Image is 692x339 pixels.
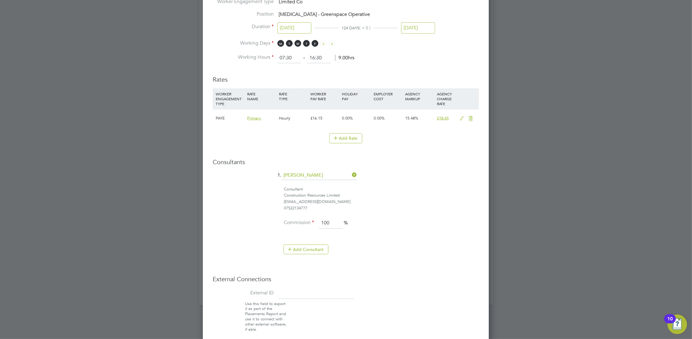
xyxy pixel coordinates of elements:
[435,88,456,109] div: AGENCY CHARGE RATE
[246,88,277,104] div: RATE NAME
[335,55,354,61] span: 9.00hrs
[372,88,404,104] div: EMPLOYER COST
[303,40,310,47] span: T
[309,109,340,127] div: £16.15
[667,319,673,327] div: 10
[309,88,340,104] div: WORKER PAY RATE
[295,40,301,47] span: W
[277,88,309,104] div: RATE TYPE
[284,245,328,254] button: Add Consultant
[213,171,479,186] li: 1.
[344,220,348,226] span: %
[213,40,274,46] label: Working Days
[213,54,274,61] label: Working Hours
[277,40,284,47] span: M
[213,24,274,30] label: Duration
[329,133,362,143] button: Add Rate
[284,219,314,226] label: Commission
[437,116,449,121] span: £18.65
[284,199,479,205] div: [EMAIL_ADDRESS][DOMAIN_NAME]
[341,88,372,104] div: HOLIDAY PAY
[312,40,318,47] span: F
[359,25,371,31] span: ( + 0 )
[281,171,357,180] input: Search for...
[286,40,293,47] span: T
[279,11,370,17] span: [MEDICAL_DATA] - Greenspace Operative
[342,116,353,121] span: 0.00%
[307,53,331,64] input: 17:00
[342,25,359,31] span: 124 DAYS
[214,109,246,127] div: PAYE
[213,158,479,166] h3: Consultants
[404,88,435,104] div: AGENCY MARKUP
[214,88,246,109] div: WORKER ENGAGEMENT TYPE
[277,22,311,34] input: Select one
[668,315,687,334] button: Open Resource Center, 10 new notifications
[284,186,479,193] div: Consultant
[213,11,274,17] label: Position
[277,53,301,64] input: 08:00
[213,275,479,283] h3: External Connections
[277,109,309,127] div: Hourly
[405,116,418,121] span: 15.48%
[213,69,479,83] h3: Rates
[213,290,274,296] label: External ID
[401,22,435,34] input: Select one
[320,40,327,47] span: S
[302,55,306,61] span: ‐
[284,205,479,212] div: 07522134777
[284,192,479,199] div: Construction Resources Limited
[329,40,335,47] span: S
[374,116,385,121] span: 0.00%
[247,116,261,121] span: Primary
[245,301,287,332] span: Use this field to export it as part of the Placements Report and use it to connect with other ext...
